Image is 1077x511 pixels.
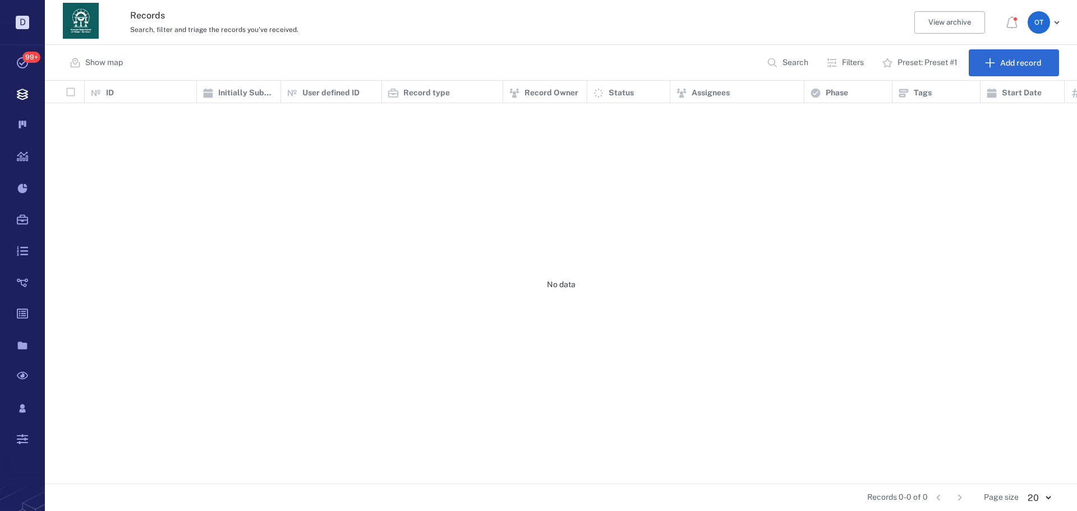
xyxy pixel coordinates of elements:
button: View archive [914,11,985,34]
p: Status [609,88,634,99]
p: Search [783,57,808,68]
p: Show map [85,57,123,68]
p: Record Owner [524,88,578,99]
span: Search, filter and triage the records you've received. [130,26,298,34]
button: Search [760,49,817,76]
button: Filters [820,49,873,76]
span: 99+ [22,52,40,63]
button: Add record [969,49,1059,76]
div: O T [1028,11,1050,34]
p: Start Date [1002,88,1042,99]
p: Tags [914,88,932,99]
button: Show map [63,49,132,76]
img: Georgia Department of Human Services logo [63,3,99,39]
span: Records 0-0 of 0 [867,492,928,503]
nav: pagination navigation [928,489,970,507]
button: OT [1028,11,1064,34]
p: ID [106,88,114,99]
span: Page size [984,492,1019,503]
div: 20 [1019,491,1059,504]
p: Phase [826,88,848,99]
a: Go home [63,3,99,43]
p: Assignees [692,88,730,99]
p: Preset: Preset #1 [897,57,958,68]
p: D [16,16,29,29]
h3: Records [130,9,742,22]
button: Preset: Preset #1 [875,49,966,76]
p: Record type [403,88,450,99]
p: Filters [842,57,864,68]
p: User defined ID [302,88,360,99]
p: Initially Submitted Date [218,88,275,99]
